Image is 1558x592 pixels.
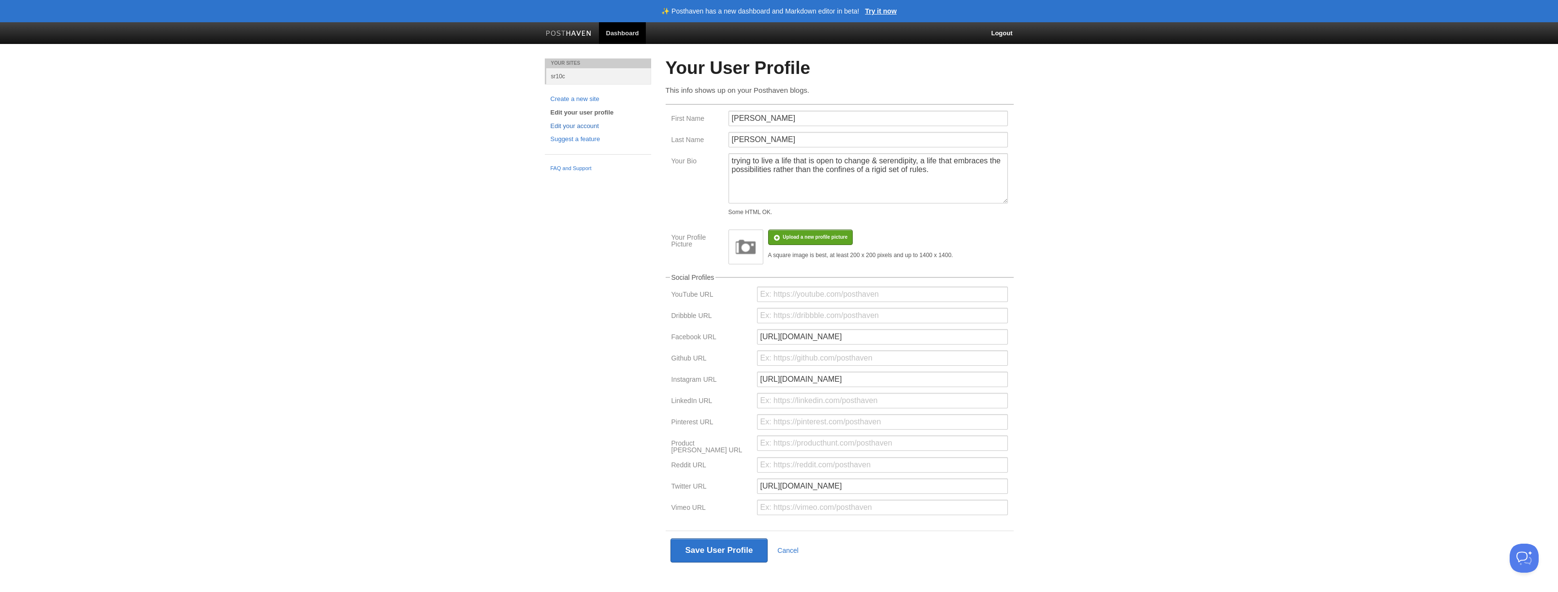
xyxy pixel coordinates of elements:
div: A square image is best, at least 200 x 200 pixels and up to 1400 x 1400. [768,252,953,258]
label: Your Bio [671,158,723,167]
label: Dribbble URL [671,312,751,321]
label: Your Profile Picture [671,234,723,250]
iframe: Help Scout Beacon - Open [1510,544,1539,573]
label: Last Name [671,136,723,145]
img: image.png [731,232,760,261]
input: Ex: https://twitter.com/posthaven [757,478,1008,494]
label: Vimeo URL [671,504,751,513]
img: Posthaven-bar [546,30,592,38]
legend: Social Profiles [670,274,716,281]
textarea: trying to live a life that is open to change & serendipity, a life that embraces the possibilitie... [728,153,1008,203]
label: YouTube URL [671,291,751,300]
a: Logout [984,22,1019,44]
input: Ex: https://reddit.com/posthaven [757,457,1008,473]
a: Try it now [865,8,896,14]
p: This info shows up on your Posthaven blogs. [666,85,1014,95]
header: ✨ Posthaven has a new dashboard and Markdown editor in beta! [661,8,859,14]
label: Pinterest URL [671,419,751,428]
span: Upload a new profile picture [783,234,847,240]
li: Your Sites [545,58,651,68]
a: Dashboard [599,22,646,44]
label: Instagram URL [671,376,751,385]
input: Ex: https://youtube.com/posthaven [757,287,1008,302]
a: Cancel [777,547,799,554]
input: Ex: https://vimeo.com/posthaven [757,500,1008,515]
a: Edit your user profile [551,108,645,118]
label: Twitter URL [671,483,751,492]
input: Ex: https://dribbble.com/posthaven [757,308,1008,323]
h2: Your User Profile [666,58,1014,78]
label: LinkedIn URL [671,397,751,406]
input: Ex: https://facebook.com/posthaven [757,329,1008,345]
input: Ex: https://github.com/posthaven [757,350,1008,366]
input: Ex: https://pinterest.com/posthaven [757,414,1008,430]
button: Save User Profile [670,538,768,563]
label: Reddit URL [671,462,751,471]
a: FAQ and Support [551,164,645,173]
input: Ex: https://producthunt.com/posthaven [757,435,1008,451]
label: Product [PERSON_NAME] URL [671,440,751,456]
input: Ex: https://linkedin.com/posthaven [757,393,1008,408]
a: sr10c [546,68,651,84]
a: Edit your account [551,121,645,131]
label: Github URL [671,355,751,364]
a: Suggest a feature [551,134,645,144]
label: Facebook URL [671,333,751,343]
label: First Name [671,115,723,124]
a: Create a new site [551,94,645,104]
div: Some HTML OK. [728,209,1008,215]
input: Ex: https://instagram.com/posthaven [757,372,1008,387]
